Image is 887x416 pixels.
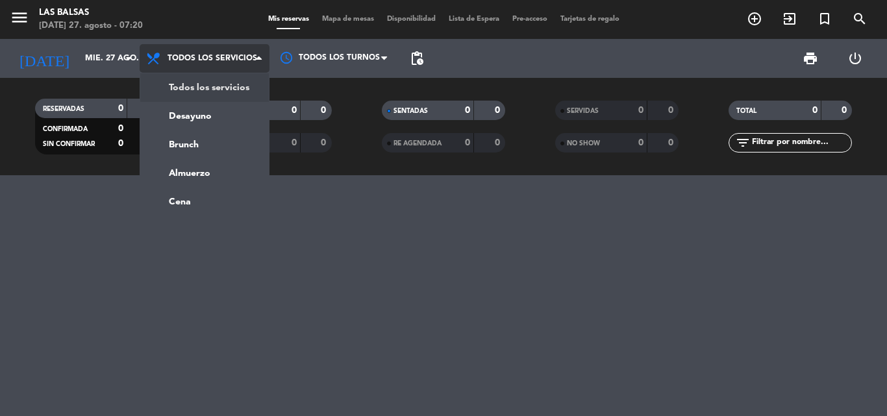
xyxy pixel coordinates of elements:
strong: 0 [465,138,470,147]
div: [DATE] 27. agosto - 07:20 [39,19,143,32]
span: print [803,51,818,66]
span: CONFIRMADA [43,126,88,132]
span: TOTAL [736,108,756,114]
span: Todos los servicios [168,54,257,63]
strong: 0 [812,106,818,115]
i: exit_to_app [782,11,797,27]
strong: 0 [495,138,503,147]
strong: 0 [118,104,123,113]
i: filter_list [735,135,751,151]
span: Mapa de mesas [316,16,381,23]
div: Las Balsas [39,6,143,19]
strong: 0 [465,106,470,115]
a: Almuerzo [140,159,269,188]
i: arrow_drop_down [121,51,136,66]
span: RESERVADAS [43,106,84,112]
span: SIN CONFIRMAR [43,141,95,147]
a: Todos los servicios [140,73,269,102]
strong: 0 [321,138,329,147]
a: Brunch [140,130,269,159]
span: Mis reservas [262,16,316,23]
span: SERVIDAS [567,108,599,114]
strong: 0 [495,106,503,115]
strong: 0 [321,106,329,115]
strong: 0 [668,106,676,115]
strong: 0 [118,124,123,133]
strong: 0 [842,106,849,115]
span: pending_actions [409,51,425,66]
strong: 0 [292,138,297,147]
a: Cena [140,188,269,216]
input: Filtrar por nombre... [751,136,851,150]
span: NO SHOW [567,140,600,147]
span: Tarjetas de regalo [554,16,626,23]
strong: 0 [118,139,123,148]
span: Lista de Espera [442,16,506,23]
span: Disponibilidad [381,16,442,23]
span: Pre-acceso [506,16,554,23]
strong: 0 [668,138,676,147]
strong: 0 [638,106,643,115]
span: RE AGENDADA [394,140,442,147]
button: menu [10,8,29,32]
i: add_circle_outline [747,11,762,27]
strong: 0 [292,106,297,115]
div: LOG OUT [832,39,877,78]
span: SENTADAS [394,108,428,114]
i: search [852,11,868,27]
i: power_settings_new [847,51,863,66]
i: menu [10,8,29,27]
a: Desayuno [140,102,269,130]
strong: 0 [638,138,643,147]
i: turned_in_not [817,11,832,27]
i: [DATE] [10,44,79,73]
